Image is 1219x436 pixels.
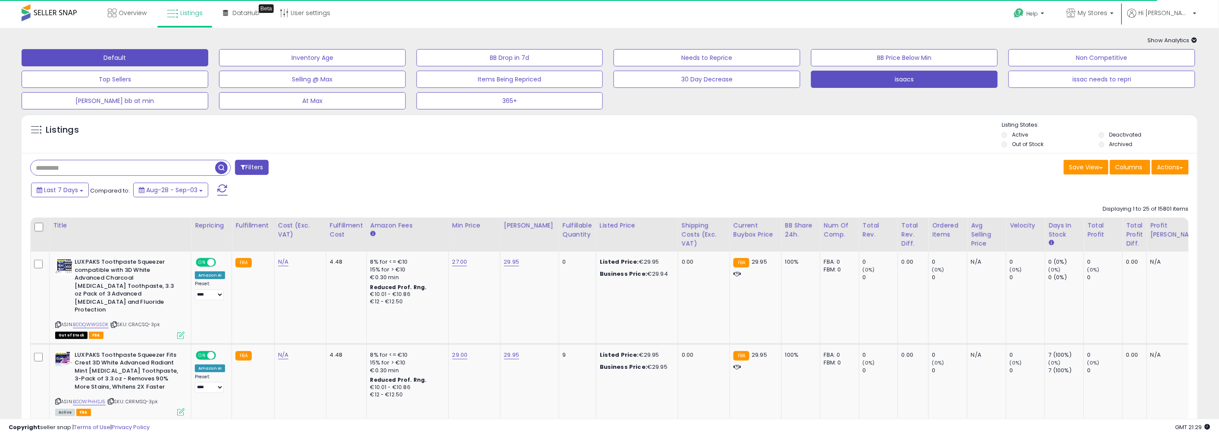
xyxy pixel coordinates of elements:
div: N/A [971,258,1000,266]
div: 0 [1010,274,1045,281]
div: Num of Comp. [824,221,855,239]
div: Fulfillable Quantity [563,221,592,239]
span: Aug-28 - Sep-03 [146,186,197,194]
b: Business Price: [600,363,647,371]
div: Days In Stock [1049,221,1080,239]
span: Hi [PERSON_NAME] [1139,9,1191,17]
div: 0.00 [902,351,922,359]
div: 0 [1087,351,1122,359]
a: 27.00 [452,258,467,266]
span: Overview [119,9,147,17]
div: [PERSON_NAME] [504,221,555,230]
div: Total Profit Diff. [1126,221,1143,248]
span: Show Analytics [1148,36,1197,44]
span: DataHub [232,9,260,17]
div: 0 [932,351,967,359]
b: Listed Price: [600,258,639,266]
button: Aug-28 - Sep-03 [133,183,208,197]
small: Amazon Fees. [370,230,376,238]
small: FBA [733,351,749,361]
div: Repricing [195,221,228,230]
div: 0 [1087,274,1122,281]
a: Help [1007,1,1053,28]
div: Current Buybox Price [733,221,778,239]
span: Columns [1116,163,1143,171]
div: 0.00 [1126,258,1140,266]
button: Last 7 Days [31,183,89,197]
b: LUXPAKS Toothpaste Squeezer Fits Crest 3D White Advanced Radiant Mint [MEDICAL_DATA] Toothpaste, ... [75,351,179,393]
b: Business Price: [600,270,647,278]
span: All listings that are currently out of stock and unavailable for purchase on Amazon [55,332,88,339]
div: Total Rev. Diff. [902,221,925,248]
label: Deactivated [1109,131,1142,138]
div: €10.01 - €10.86 [370,384,442,391]
button: Default [22,49,208,66]
div: 7 (100%) [1049,367,1084,374]
div: €12 - €12.50 [370,391,442,399]
div: 9 [563,351,589,359]
div: Preset: [195,281,225,300]
div: 0 [932,367,967,374]
div: ASIN: [55,351,185,415]
i: Get Help [1014,8,1025,19]
button: Actions [1152,160,1189,174]
button: 30 Day Decrease [614,71,800,88]
b: Listed Price: [600,351,639,359]
div: FBM: 0 [824,359,852,367]
div: Fulfillment Cost [330,221,363,239]
div: FBA: 0 [824,351,852,359]
button: BB Price Below Min [811,49,998,66]
div: 0 [1010,258,1045,266]
button: Top Sellers [22,71,208,88]
div: 15% for > €10 [370,359,442,367]
button: BB Drop in 7d [417,49,603,66]
div: seller snap | | [9,424,150,432]
b: Reduced Prof. Rng. [370,283,427,291]
div: 4.48 [330,258,360,266]
div: Velocity [1010,221,1041,230]
div: Title [53,221,188,230]
span: 2025-09-11 21:29 GMT [1175,423,1210,431]
label: Archived [1109,140,1133,148]
span: Compared to: [90,187,130,195]
small: Days In Stock. [1049,239,1054,247]
button: issac needs to repri [1009,71,1195,88]
div: ASIN: [55,258,185,338]
div: €10.01 - €10.86 [370,291,442,298]
button: [PERSON_NAME] bb at min [22,92,208,109]
div: Displaying 1 to 25 of 15801 items [1103,205,1189,213]
small: (0%) [863,266,875,273]
div: Min Price [452,221,497,230]
span: Listings [180,9,203,17]
span: | SKU: CRACSQ-3pk [110,321,160,328]
div: €29.95 [600,363,671,371]
span: Help [1027,10,1038,17]
div: 0.00 [1126,351,1140,359]
div: 0 [863,367,898,374]
a: 29.00 [452,351,468,359]
button: Columns [1110,160,1150,174]
h5: Listings [46,124,79,136]
div: 0.00 [902,258,922,266]
div: 0 [932,274,967,281]
p: Listing States: [1002,121,1197,129]
div: €12 - €12.50 [370,298,442,305]
img: 513e9i55gvL._SL40_.jpg [55,258,72,275]
a: Terms of Use [74,423,110,431]
div: Shipping Costs (Exc. VAT) [682,221,726,248]
div: FBA: 0 [824,258,852,266]
div: Tooltip anchor [259,4,274,13]
span: FBA [76,409,91,416]
div: Listed Price [600,221,674,230]
div: €29.95 [600,351,671,359]
span: OFF [215,352,229,359]
label: Active [1012,131,1028,138]
a: 29.95 [504,351,520,359]
div: Avg Selling Price [971,221,1003,248]
div: N/A [1150,258,1199,266]
small: (0%) [932,359,944,366]
div: €29.95 [600,258,671,266]
a: N/A [278,351,288,359]
span: 29.95 [752,351,767,359]
small: (0%) [1087,266,1100,273]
